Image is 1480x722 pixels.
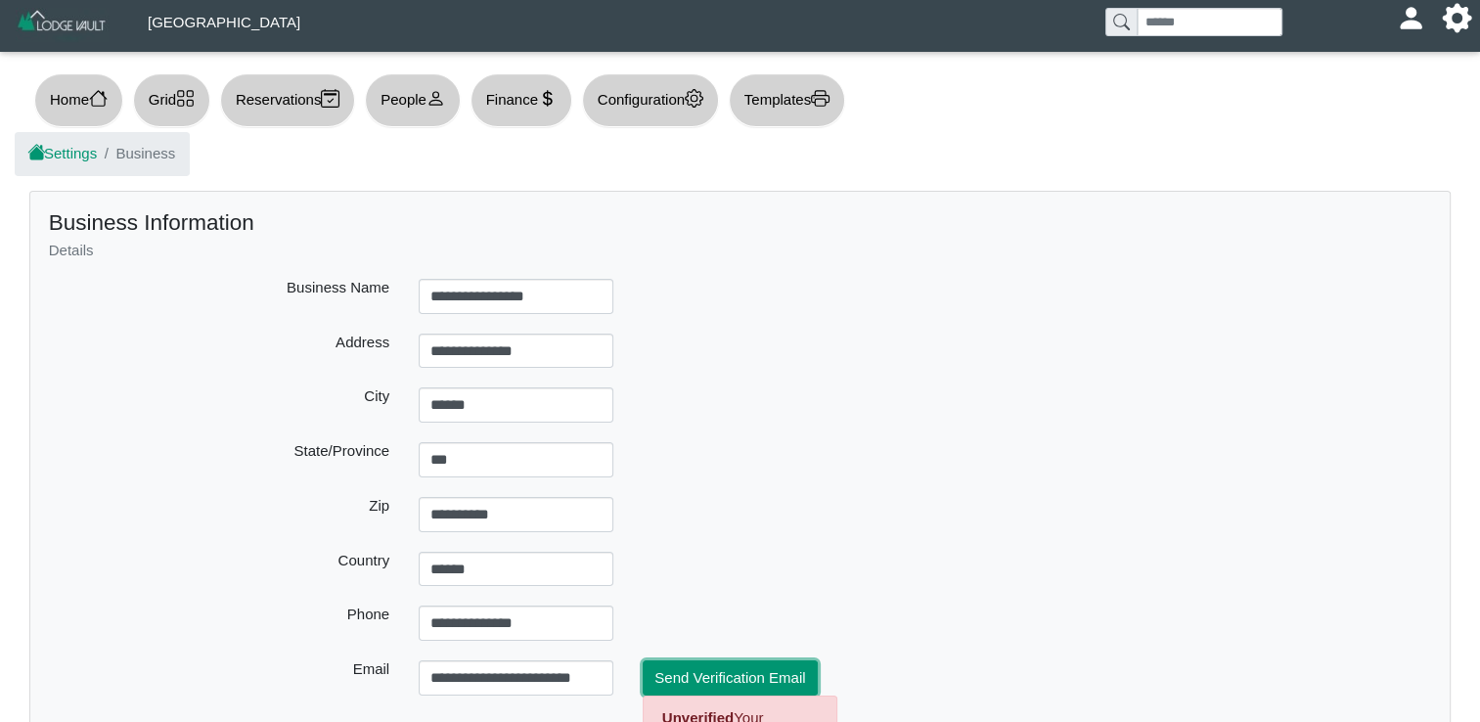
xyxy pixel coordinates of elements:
h6: Address [195,334,389,351]
svg: currency dollar [538,89,557,108]
svg: house fill [29,146,44,160]
button: Peopleperson [365,73,460,127]
h6: Zip [195,497,389,515]
svg: grid [176,89,195,108]
h6: Details [49,242,1432,259]
svg: calendar2 check [321,89,339,108]
svg: house [89,89,108,108]
svg: printer [811,89,830,108]
h6: City [195,387,389,405]
svg: person fill [1404,11,1418,25]
h6: State/Province [195,442,389,460]
button: Send Verification Email [643,660,818,696]
button: Financecurrency dollar [471,73,572,127]
button: Homehouse [34,73,123,127]
a: house fillSettings [29,145,97,161]
h6: Email [195,660,389,678]
h6: Country [195,552,389,569]
button: Reservationscalendar2 check [220,73,355,127]
h6: Business Name [195,279,389,296]
svg: person [426,89,445,108]
h4: Business Information [49,209,1432,236]
svg: gear fill [1450,11,1464,25]
svg: gear [685,89,703,108]
img: Z [16,8,109,42]
h6: Phone [195,606,389,623]
button: Gridgrid [133,73,210,127]
svg: search [1113,14,1129,29]
button: Configurationgear [582,73,719,127]
button: Templatesprinter [729,73,845,127]
span: Business [115,145,175,161]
